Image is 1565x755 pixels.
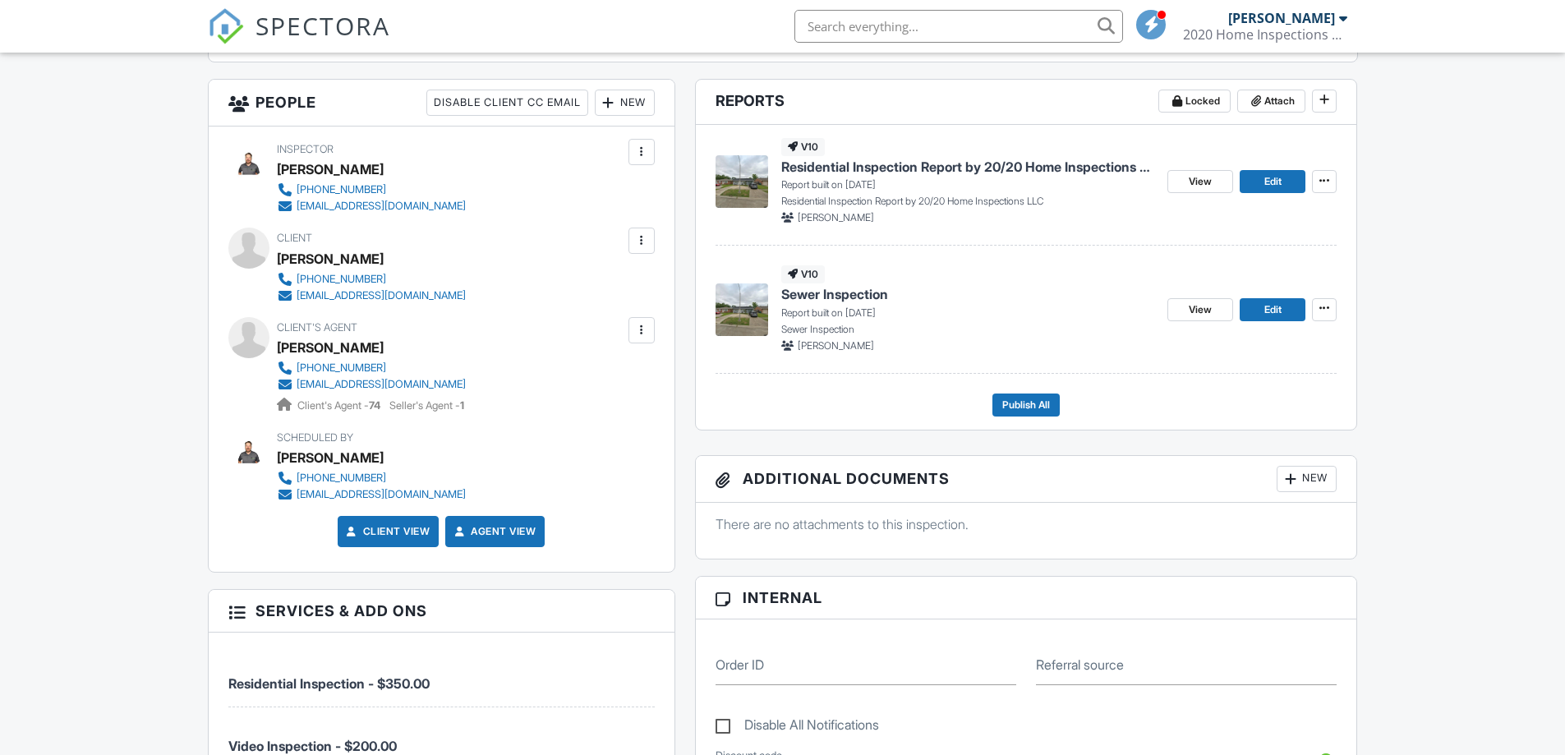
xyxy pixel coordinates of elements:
[460,399,464,412] strong: 1
[297,183,386,196] div: [PHONE_NUMBER]
[277,321,357,334] span: Client's Agent
[277,431,353,444] span: Scheduled By
[277,360,466,376] a: [PHONE_NUMBER]
[277,288,466,304] a: [EMAIL_ADDRESS][DOMAIN_NAME]
[228,645,655,707] li: Service: Residential Inspection
[1228,10,1335,26] div: [PERSON_NAME]
[426,90,588,116] div: Disable Client CC Email
[277,486,466,503] a: [EMAIL_ADDRESS][DOMAIN_NAME]
[277,232,312,244] span: Client
[277,246,384,271] div: [PERSON_NAME]
[277,143,334,155] span: Inspector
[277,271,466,288] a: [PHONE_NUMBER]
[297,472,386,485] div: [PHONE_NUMBER]
[297,361,386,375] div: [PHONE_NUMBER]
[297,488,466,501] div: [EMAIL_ADDRESS][DOMAIN_NAME]
[369,399,380,412] strong: 74
[228,675,430,692] span: Residential Inspection - $350.00
[277,182,466,198] a: [PHONE_NUMBER]
[277,445,384,470] div: [PERSON_NAME]
[297,399,383,412] span: Client's Agent -
[696,456,1357,503] h3: Additional Documents
[277,157,384,182] div: [PERSON_NAME]
[343,523,430,540] a: Client View
[297,378,466,391] div: [EMAIL_ADDRESS][DOMAIN_NAME]
[208,22,390,57] a: SPECTORA
[297,289,466,302] div: [EMAIL_ADDRESS][DOMAIN_NAME]
[277,470,466,486] a: [PHONE_NUMBER]
[696,577,1357,619] h3: Internal
[277,198,466,214] a: [EMAIL_ADDRESS][DOMAIN_NAME]
[209,590,674,633] h3: Services & Add ons
[451,523,536,540] a: Agent View
[277,335,384,360] a: [PERSON_NAME]
[716,515,1337,533] p: There are no attachments to this inspection.
[208,8,244,44] img: The Best Home Inspection Software - Spectora
[1277,466,1337,492] div: New
[794,10,1123,43] input: Search everything...
[1036,656,1124,674] label: Referral source
[595,90,655,116] div: New
[389,399,464,412] span: Seller's Agent -
[209,80,674,127] h3: People
[297,200,466,213] div: [EMAIL_ADDRESS][DOMAIN_NAME]
[716,717,879,738] label: Disable All Notifications
[297,273,386,286] div: [PHONE_NUMBER]
[1183,26,1347,43] div: 2020 Home Inspections LLC
[228,738,397,754] span: Video Inspection - $200.00
[716,656,764,674] label: Order ID
[277,376,466,393] a: [EMAIL_ADDRESS][DOMAIN_NAME]
[255,8,390,43] span: SPECTORA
